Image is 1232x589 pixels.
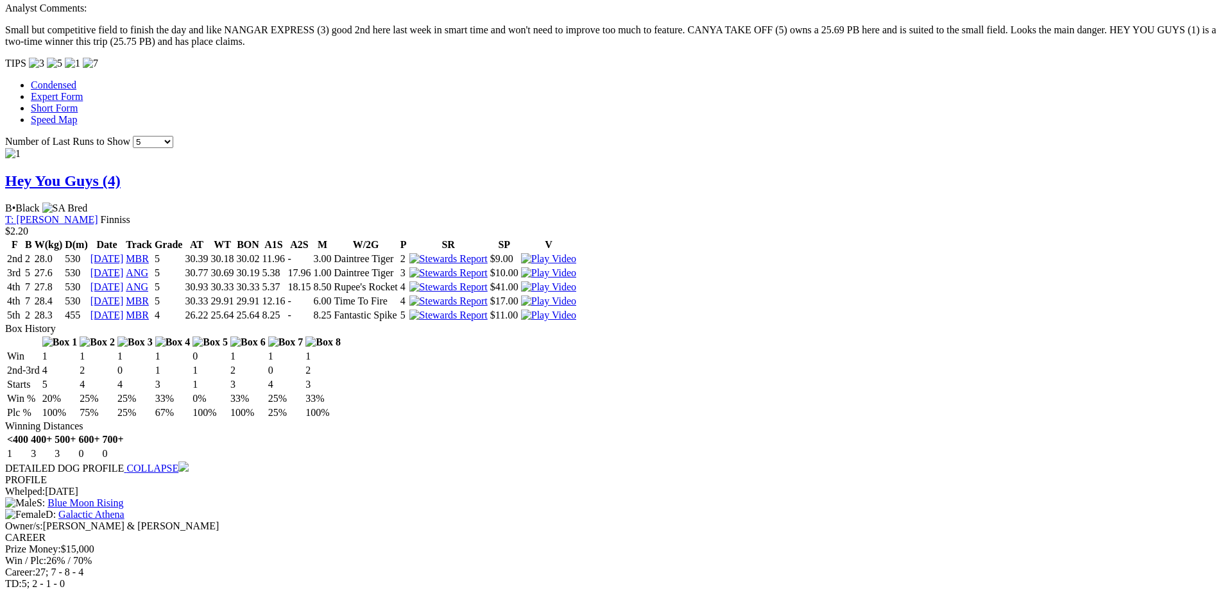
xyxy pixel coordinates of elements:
[34,309,64,322] td: 28.3
[305,378,341,391] td: 3
[154,309,184,322] td: 4
[230,392,266,405] td: 33%
[31,114,77,125] a: Speed Map
[490,238,519,251] th: SP
[333,238,398,251] th: W/2G
[155,378,191,391] td: 3
[312,253,332,265] td: 3.00
[34,253,64,265] td: 28.0
[261,295,286,308] td: 12.16
[230,406,266,419] td: 100%
[34,267,64,279] td: 27.6
[34,295,64,308] td: 28.4
[5,497,45,508] span: S:
[287,267,311,279] td: 17.96
[400,253,407,265] td: 2
[521,267,576,279] img: Play Video
[333,253,398,265] td: Daintree Tiger
[125,238,153,251] th: Track
[409,267,488,279] img: Stewards Report
[287,238,311,251] th: A2S
[409,253,488,265] img: Stewards Report
[210,267,234,279] td: 30.69
[184,309,209,322] td: 26.22
[31,91,83,102] a: Expert Form
[5,24,1227,47] p: Small but competitive field to finish the day and like NANGAR EXPRESS (3) good 2nd here last week...
[5,486,45,497] span: Whelped:
[79,378,116,391] td: 4
[47,58,62,69] img: 5
[78,447,100,460] td: 0
[42,406,78,419] td: 100%
[117,336,153,348] img: Box 3
[64,238,89,251] th: D(m)
[6,406,40,419] td: Plc %
[6,238,23,251] th: F
[5,226,28,236] span: $2.20
[6,253,23,265] td: 2nd
[210,238,234,251] th: WT
[192,378,228,391] td: 1
[124,463,189,474] a: COLLAPSE
[230,336,266,348] img: Box 6
[5,509,46,520] img: Female
[6,295,23,308] td: 4th
[409,238,488,251] th: SR
[312,238,332,251] th: M
[333,267,398,279] td: Daintree Tiger
[5,567,35,577] span: Career:
[305,336,341,348] img: Box 8
[6,433,29,446] th: <400
[5,555,1227,567] div: 26% / 70%
[235,253,260,265] td: 30.02
[31,103,78,113] a: Short Form
[312,295,332,308] td: 6.00
[178,461,189,472] img: chevron-down.svg
[31,79,76,90] a: Condensed
[230,378,266,391] td: 3
[24,267,33,279] td: 5
[42,392,78,405] td: 20%
[261,309,286,322] td: 8.25
[521,310,576,320] a: View replay
[34,281,64,294] td: 27.8
[58,509,124,520] a: Galactic Athena
[42,203,88,214] img: SA Bred
[490,281,519,294] td: $41.00
[6,378,40,391] td: Starts
[268,336,304,348] img: Box 7
[6,392,40,405] td: Win %
[34,238,64,251] th: W(kg)
[409,295,488,307] img: Stewards Report
[305,350,341,363] td: 1
[64,267,89,279] td: 530
[78,433,100,446] th: 600+
[64,253,89,265] td: 530
[261,267,286,279] td: 5.38
[192,392,228,405] td: 0%
[154,295,184,308] td: 5
[101,214,130,225] span: Finniss
[305,406,341,419] td: 100%
[117,378,153,391] td: 4
[30,433,53,446] th: 400+
[235,295,260,308] td: 29.91
[64,281,89,294] td: 530
[490,267,519,279] td: $10.00
[64,295,89,308] td: 530
[5,543,61,554] span: Prize Money:
[312,267,332,279] td: 1.00
[184,253,209,265] td: 30.39
[5,520,43,531] span: Owner/s:
[521,295,576,306] a: View replay
[521,295,576,307] img: Play Video
[305,364,341,377] td: 2
[521,310,576,321] img: Play Video
[90,295,124,306] a: [DATE]
[126,253,149,264] a: MBR
[5,567,1227,578] div: 27; 7 - 8 - 4
[184,238,209,251] th: AT
[521,253,576,265] img: Play Video
[5,58,26,69] span: TIPS
[268,350,304,363] td: 1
